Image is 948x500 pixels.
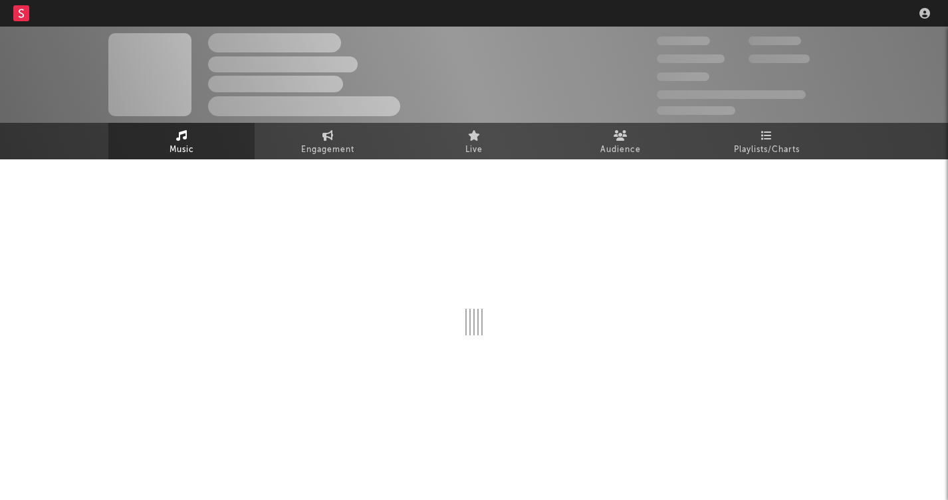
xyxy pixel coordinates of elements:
span: 1,000,000 [749,54,810,63]
a: Engagement [255,123,401,159]
span: Music [170,142,194,158]
a: Music [108,123,255,159]
span: 300,000 [657,37,710,45]
span: Engagement [301,142,354,158]
span: Jump Score: 85.0 [657,106,735,115]
span: 50,000,000 [657,54,725,63]
span: 50,000,000 Monthly Listeners [657,90,806,99]
a: Playlists/Charts [693,123,840,159]
a: Audience [547,123,693,159]
span: Audience [600,142,641,158]
span: 100,000 [749,37,801,45]
span: Playlists/Charts [734,142,800,158]
span: Live [465,142,483,158]
a: Live [401,123,547,159]
span: 100,000 [657,72,709,81]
